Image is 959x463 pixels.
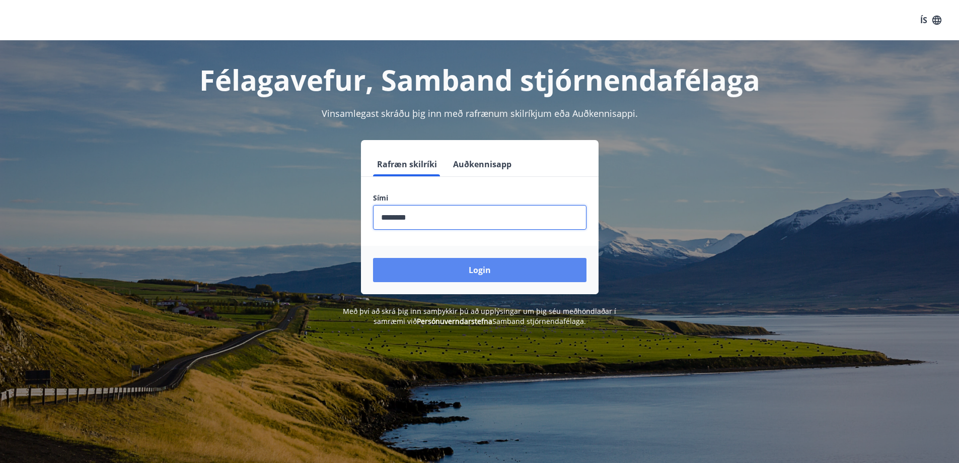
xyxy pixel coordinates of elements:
[373,152,441,176] button: Rafræn skilríki
[129,60,830,99] h1: Félagavefur, Samband stjórnendafélaga
[449,152,515,176] button: Auðkennisapp
[417,316,492,326] a: Persónuverndarstefna
[373,193,586,203] label: Sími
[373,258,586,282] button: Login
[322,107,638,119] span: Vinsamlegast skráðu þig inn með rafrænum skilríkjum eða Auðkennisappi.
[915,11,947,29] button: ÍS
[343,306,616,326] span: Með því að skrá þig inn samþykkir þú að upplýsingar um þig séu meðhöndlaðar í samræmi við Samband...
